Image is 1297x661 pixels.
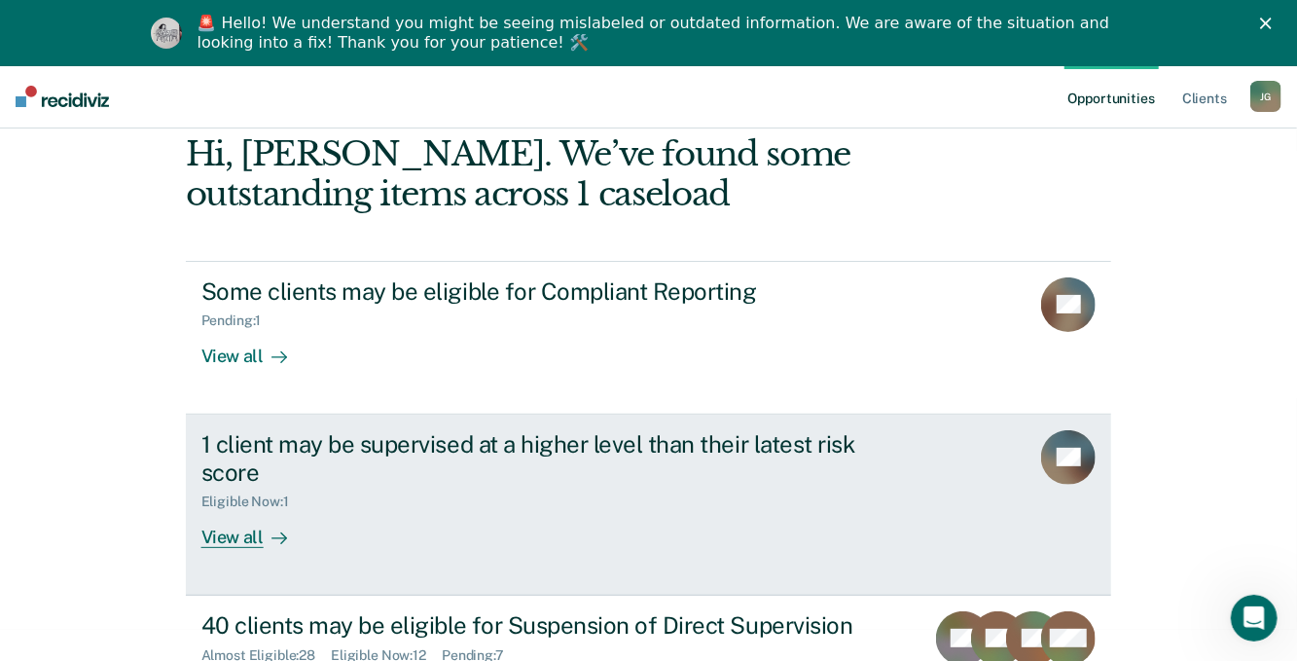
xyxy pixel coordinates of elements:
[186,261,1112,415] a: Some clients may be eligible for Compliant ReportingPending:1View all
[201,312,277,329] div: Pending : 1
[201,494,305,510] div: Eligible Now : 1
[16,86,109,107] img: Recidiviz
[1178,65,1231,128] a: Clients
[201,430,884,487] div: 1 client may be supervised at a higher level than their latest risk score
[201,611,884,640] div: 40 clients may be eligible for Suspension of Direct Supervision
[186,415,1112,596] a: 1 client may be supervised at a higher level than their latest risk scoreEligible Now:1View all
[151,18,182,49] img: Profile image for Kim
[1260,18,1279,29] div: Close
[1064,65,1159,128] a: Opportunities
[201,510,310,548] div: View all
[201,329,310,367] div: View all
[1250,81,1281,112] button: JG
[186,134,926,214] div: Hi, [PERSON_NAME]. We’ve found some outstanding items across 1 caseload
[198,14,1116,53] div: 🚨 Hello! We understand you might be seeing mislabeled or outdated information. We are aware of th...
[1250,81,1281,112] div: J G
[201,277,884,306] div: Some clients may be eligible for Compliant Reporting
[1231,595,1278,642] iframe: Intercom live chat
